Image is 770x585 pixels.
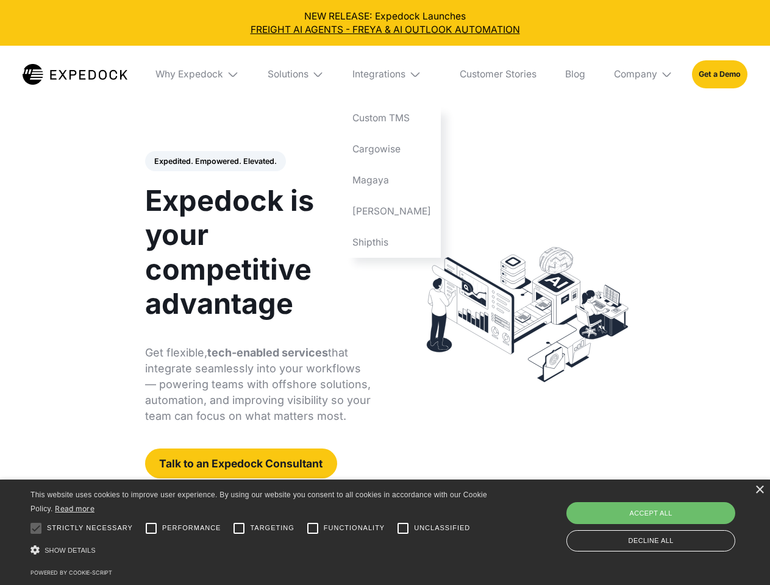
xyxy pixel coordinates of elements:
[155,68,223,80] div: Why Expedock
[145,183,371,321] h1: Expedock is your competitive advantage
[352,68,405,80] div: Integrations
[258,46,333,103] div: Solutions
[45,547,96,554] span: Show details
[343,46,441,103] div: Integrations
[604,46,682,103] div: Company
[30,491,487,513] span: This website uses cookies to improve user experience. By using our website you consent to all coo...
[145,345,371,424] p: Get flexible, that integrate seamlessly into your workflows — powering teams with offshore soluti...
[146,46,249,103] div: Why Expedock
[162,523,221,533] span: Performance
[343,165,441,196] a: Magaya
[555,46,594,103] a: Blog
[450,46,546,103] a: Customer Stories
[614,68,657,80] div: Company
[567,453,770,585] iframe: Chat Widget
[47,523,133,533] span: Strictly necessary
[30,542,491,559] div: Show details
[324,523,385,533] span: Functionality
[343,103,441,134] a: Custom TMS
[145,448,337,478] a: Talk to an Expedock Consultant
[343,227,441,258] a: Shipthis
[268,68,308,80] div: Solutions
[414,523,470,533] span: Unclassified
[55,504,94,513] a: Read more
[343,196,441,227] a: [PERSON_NAME]
[343,103,441,258] nav: Integrations
[30,569,112,576] a: Powered by cookie-script
[10,23,761,37] a: FREIGHT AI AGENTS - FREYA & AI OUTLOOK AUTOMATION
[250,523,294,533] span: Targeting
[207,346,328,359] strong: tech-enabled services
[343,134,441,165] a: Cargowise
[10,10,761,37] div: NEW RELEASE: Expedock Launches
[692,60,747,88] a: Get a Demo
